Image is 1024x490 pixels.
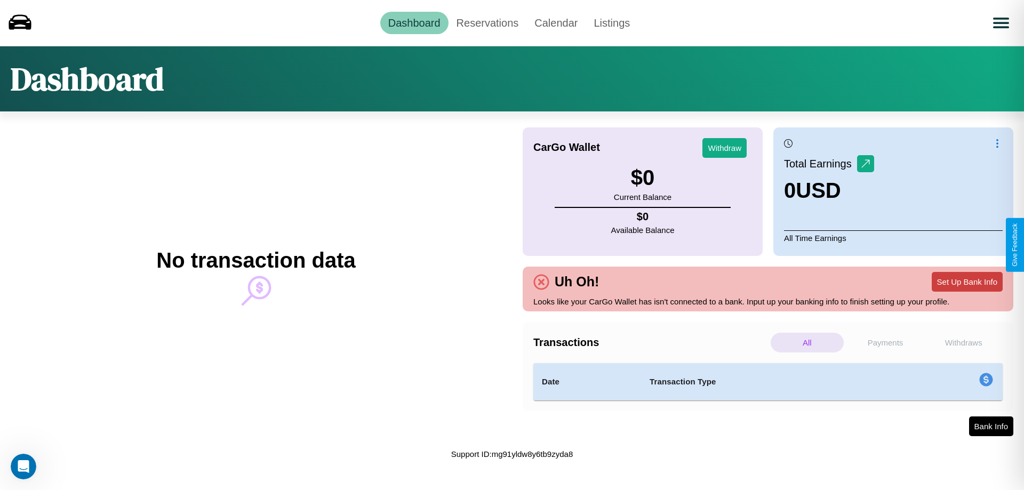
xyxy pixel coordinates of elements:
[927,333,1000,352] p: Withdraws
[533,294,1003,309] p: Looks like your CarGo Wallet has isn't connected to a bank. Input up your banking info to finish ...
[449,12,527,34] a: Reservations
[784,230,1003,245] p: All Time Earnings
[702,138,747,158] button: Withdraw
[533,336,768,349] h4: Transactions
[611,223,675,237] p: Available Balance
[784,154,857,173] p: Total Earnings
[156,248,355,272] h2: No transaction data
[533,141,600,154] h4: CarGo Wallet
[611,211,675,223] h4: $ 0
[771,333,844,352] p: All
[784,179,874,203] h3: 0 USD
[380,12,449,34] a: Dashboard
[586,12,638,34] a: Listings
[549,274,604,290] h4: Uh Oh!
[533,363,1003,400] table: simple table
[526,12,586,34] a: Calendar
[614,190,671,204] p: Current Balance
[849,333,922,352] p: Payments
[11,454,36,479] iframe: Intercom live chat
[650,375,892,388] h4: Transaction Type
[451,447,573,461] p: Support ID: mg91yldw8y6tb9zyda8
[969,416,1013,436] button: Bank Info
[1011,223,1019,267] div: Give Feedback
[542,375,633,388] h4: Date
[932,272,1003,292] button: Set Up Bank Info
[11,57,164,101] h1: Dashboard
[614,166,671,190] h3: $ 0
[986,8,1016,38] button: Open menu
